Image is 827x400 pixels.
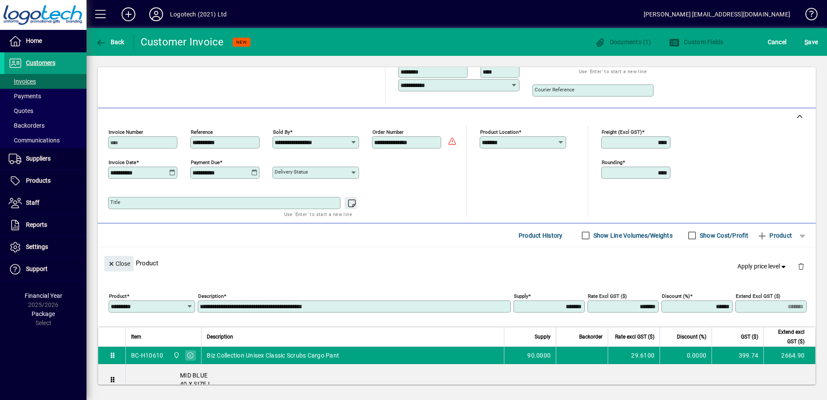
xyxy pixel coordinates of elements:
[9,122,45,129] span: Backorders
[667,34,726,50] button: Custom Fields
[87,34,134,50] app-page-header-button: Back
[741,332,758,342] span: GST ($)
[9,78,36,85] span: Invoices
[207,351,339,360] span: Biz Collection Unisex Classic Scrubs Cargo Pant
[515,228,566,243] button: Product History
[96,39,125,45] span: Back
[4,192,87,214] a: Staff
[602,159,622,165] mat-label: Rounding
[4,258,87,280] a: Support
[4,103,87,118] a: Quotes
[698,231,748,240] label: Show Cost/Profit
[275,169,308,175] mat-label: Delivery status
[26,155,51,162] span: Suppliers
[588,293,627,299] mat-label: Rate excl GST ($)
[26,265,48,272] span: Support
[9,107,33,114] span: Quotes
[736,293,780,299] mat-label: Extend excl GST ($)
[791,256,811,277] button: Delete
[26,37,42,44] span: Home
[802,34,820,50] button: Save
[602,129,642,135] mat-label: Freight (excl GST)
[768,35,787,49] span: Cancel
[141,35,224,49] div: Customer Invoice
[613,351,654,360] div: 29.6100
[26,221,47,228] span: Reports
[579,66,647,76] mat-hint: Use 'Enter' to start a new line
[131,351,163,360] div: BC-H10610
[98,247,816,279] div: Product
[799,2,816,30] a: Knowledge Base
[615,332,654,342] span: Rate excl GST ($)
[535,332,551,342] span: Supply
[93,34,127,50] button: Back
[757,229,792,242] span: Product
[766,34,789,50] button: Cancel
[32,310,55,317] span: Package
[535,87,574,93] mat-label: Courier Reference
[207,332,233,342] span: Description
[753,228,796,243] button: Product
[109,159,136,165] mat-label: Invoice date
[142,6,170,22] button: Profile
[109,293,127,299] mat-label: Product
[115,6,142,22] button: Add
[9,137,60,144] span: Communications
[644,7,790,21] div: [PERSON_NAME] [EMAIL_ADDRESS][DOMAIN_NAME]
[805,39,808,45] span: S
[236,39,247,45] span: NEW
[102,259,136,267] app-page-header-button: Close
[579,332,603,342] span: Backorder
[4,89,87,103] a: Payments
[527,351,551,360] span: 90.0000
[4,214,87,236] a: Reports
[170,7,227,21] div: Logotech (2021) Ltd
[769,327,805,346] span: Extend excl GST ($)
[480,129,519,135] mat-label: Product location
[805,35,818,49] span: ave
[9,93,41,100] span: Payments
[273,129,290,135] mat-label: Sold by
[131,332,141,342] span: Item
[712,347,763,364] td: 399.74
[763,347,815,364] td: 2664.90
[26,243,48,250] span: Settings
[284,209,352,219] mat-hint: Use 'Enter' to start a new line
[26,199,39,206] span: Staff
[514,293,528,299] mat-label: Supply
[4,74,87,89] a: Invoices
[110,199,120,205] mat-label: Title
[4,133,87,148] a: Communications
[4,148,87,170] a: Suppliers
[4,236,87,258] a: Settings
[191,129,213,135] mat-label: Reference
[109,129,143,135] mat-label: Invoice number
[593,34,653,50] button: Documents (1)
[662,293,690,299] mat-label: Discount (%)
[26,59,55,66] span: Customers
[108,257,130,271] span: Close
[198,293,224,299] mat-label: Description
[191,159,220,165] mat-label: Payment due
[519,229,563,242] span: Product History
[171,351,181,360] span: Central
[677,332,706,342] span: Discount (%)
[104,256,134,271] button: Close
[791,262,811,270] app-page-header-button: Delete
[126,364,815,395] div: MID BLUE 40 X SIZE L
[734,259,791,274] button: Apply price level
[25,292,62,299] span: Financial Year
[737,262,788,271] span: Apply price level
[4,170,87,192] a: Products
[592,231,673,240] label: Show Line Volumes/Weights
[4,30,87,52] a: Home
[669,39,724,45] span: Custom Fields
[595,39,651,45] span: Documents (1)
[4,118,87,133] a: Backorders
[660,347,712,364] td: 0.0000
[26,177,51,184] span: Products
[372,129,404,135] mat-label: Order number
